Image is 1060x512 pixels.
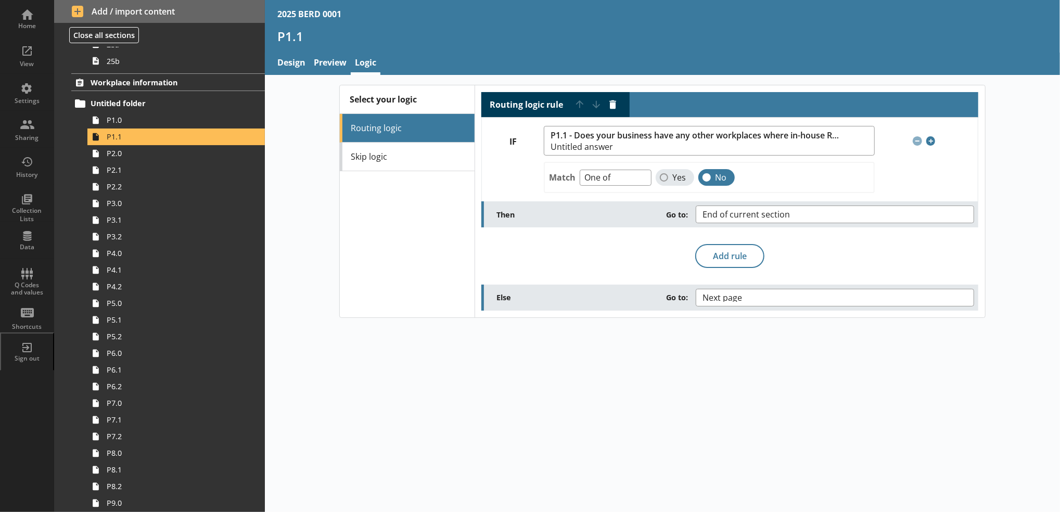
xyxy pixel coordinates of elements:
[666,292,688,302] span: Go to:
[107,398,234,408] span: P7.0
[496,292,695,302] label: Else
[87,462,265,478] a: P8.1
[703,210,807,219] span: End of current section
[107,465,234,475] span: P8.1
[107,298,234,308] span: P5.0
[107,381,234,391] span: P6.2
[703,293,759,302] span: Next page
[87,262,265,278] a: P4.1
[87,129,265,145] a: P1.1
[107,198,234,208] span: P3.0
[340,85,474,114] div: Select your logic
[107,182,234,191] span: P2.2
[69,27,139,43] button: Close all sections
[544,126,874,156] button: P1.1 - Does your business have any other workplaces where in-house R&D is performed?Untitled answer
[551,131,840,140] span: P1.1 - Does your business have any other workplaces where in-house R&D is performed?
[9,323,45,331] div: Shortcuts
[107,348,234,358] span: P6.0
[496,210,695,220] label: Then
[310,53,351,75] a: Preview
[107,132,234,142] span: P1.1
[87,478,265,495] a: P8.2
[87,228,265,245] a: P3.2
[87,295,265,312] a: P5.0
[696,206,974,223] button: End of current section
[87,378,265,395] a: P6.2
[87,328,265,345] a: P5.2
[107,148,234,158] span: P2.0
[107,365,234,375] span: P6.1
[87,178,265,195] a: P2.2
[107,232,234,241] span: P3.2
[107,431,234,441] span: P7.2
[9,207,45,223] div: Collection Lists
[605,96,621,113] button: Delete routing rule
[277,28,1048,44] h1: P1.1
[107,481,234,491] span: P8.2
[87,53,265,69] a: 25b
[107,215,234,225] span: P3.1
[107,248,234,258] span: P4.0
[72,6,248,17] span: Add / import content
[9,171,45,179] div: History
[9,134,45,142] div: Sharing
[87,395,265,412] a: P7.0
[107,415,234,425] span: P7.1
[549,172,576,183] label: Match
[9,281,45,297] div: Q Codes and values
[87,495,265,511] a: P9.0
[87,362,265,378] a: P6.1
[87,145,265,162] a: P2.0
[107,56,234,66] span: 25b
[87,428,265,445] a: P7.2
[666,210,688,220] span: Go to:
[107,281,234,291] span: P4.2
[107,448,234,458] span: P8.0
[87,212,265,228] a: P3.1
[87,445,265,462] a: P8.0
[9,60,45,68] div: View
[107,165,234,175] span: P2.1
[277,8,341,20] div: 2025 BERD 0001
[490,99,563,110] label: Routing logic rule
[107,331,234,341] span: P5.2
[9,354,45,363] div: Sign out
[91,78,230,87] span: Workplace information
[715,172,726,183] span: No
[71,95,265,112] a: Untitled folder
[87,412,265,428] a: P7.1
[91,98,230,108] span: Untitled folder
[482,136,544,147] label: IF
[87,345,265,362] a: P6.0
[273,53,310,75] a: Design
[87,278,265,295] a: P4.2
[87,195,265,212] a: P3.0
[340,143,474,171] a: Skip logic
[107,498,234,508] span: P9.0
[696,289,974,306] button: Next page
[87,245,265,262] a: P4.0
[551,143,840,151] span: Untitled answer
[87,312,265,328] a: P5.1
[9,22,45,30] div: Home
[107,315,234,325] span: P5.1
[695,244,764,268] button: Add rule
[87,112,265,129] a: P1.0
[9,97,45,105] div: Settings
[107,115,234,125] span: P1.0
[107,265,234,275] span: P4.1
[71,73,265,91] a: Workplace information
[672,172,686,183] span: Yes
[9,243,45,251] div: Data
[87,162,265,178] a: P2.1
[351,53,380,75] a: Logic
